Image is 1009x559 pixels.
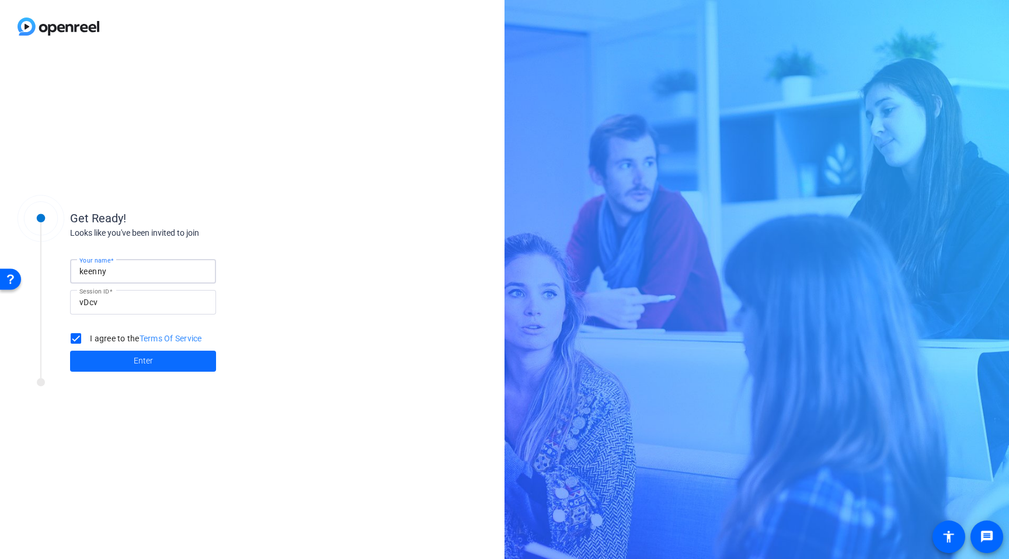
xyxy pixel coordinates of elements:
[980,530,994,544] mat-icon: message
[942,530,956,544] mat-icon: accessibility
[79,257,110,264] mat-label: Your name
[70,209,304,227] div: Get Ready!
[70,227,304,239] div: Looks like you've been invited to join
[70,351,216,372] button: Enter
[140,334,202,343] a: Terms Of Service
[134,355,153,367] span: Enter
[79,288,109,295] mat-label: Session ID
[88,333,202,344] label: I agree to the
